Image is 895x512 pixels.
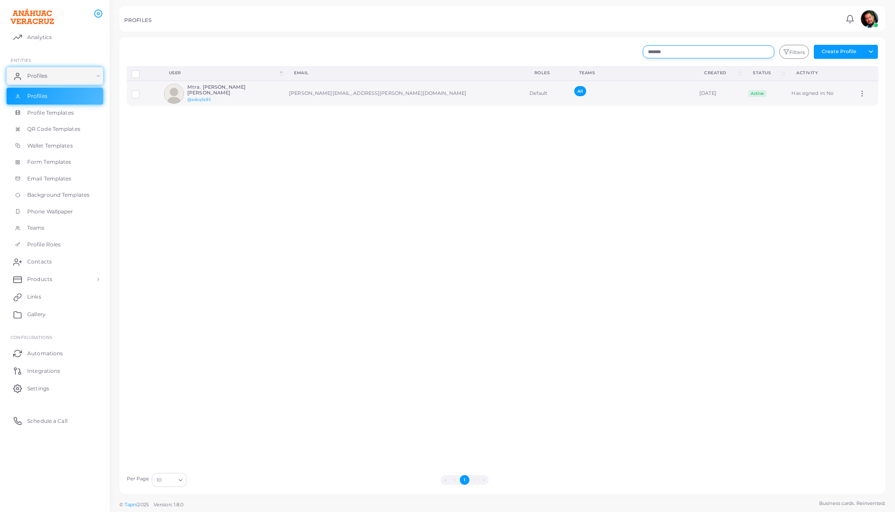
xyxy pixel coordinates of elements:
span: Wallet Templates [27,142,73,150]
div: Email [294,70,515,76]
span: Teams [27,224,45,232]
td: [PERSON_NAME][EMAIL_ADDRESS][PERSON_NAME][DOMAIN_NAME] [284,81,524,106]
span: 10 [157,476,161,485]
div: Roles [534,70,560,76]
th: Action [853,66,878,81]
button: Create Profile [814,45,864,59]
span: Profile Roles [27,241,61,249]
span: Profiles [27,72,47,80]
span: Active [748,90,766,97]
a: @xdcqfa93 [187,97,211,102]
a: Products [7,270,103,288]
a: Teams [7,220,103,236]
span: All [574,86,586,96]
h6: Mtra. [PERSON_NAME] [PERSON_NAME] [187,84,252,96]
a: Schedule a Call [7,412,103,429]
a: Tapni [125,501,138,508]
span: Integrations [27,367,60,375]
span: © [119,501,183,508]
span: QR Code Templates [27,125,80,133]
th: Row-selection [127,66,159,81]
img: avatar [164,84,184,104]
button: Filters [779,45,809,59]
a: Profile Templates [7,105,103,121]
div: activity [796,70,844,76]
a: Profiles [7,88,103,105]
span: Contacts [27,258,52,266]
span: Phone Wallpaper [27,208,73,216]
span: Profile Templates [27,109,74,117]
a: Analytics [7,28,103,46]
a: Contacts [7,253,103,270]
div: Teams [579,70,685,76]
img: avatar [861,10,878,28]
span: Settings [27,385,49,393]
a: Form Templates [7,154,103,170]
h5: PROFILES [124,17,151,23]
span: ENTITIES [11,58,31,63]
button: Go to page 1 [460,475,469,485]
a: Integrations [7,362,103,379]
a: Profiles [7,67,103,85]
a: Wallet Templates [7,137,103,154]
span: Links [27,293,41,301]
div: Status [753,70,780,76]
span: Background Templates [27,191,89,199]
td: Default [525,81,569,106]
a: Automations [7,344,103,362]
td: [DATE] [695,81,743,106]
span: Configurations [11,335,52,340]
img: logo [8,8,57,25]
a: Background Templates [7,187,103,203]
span: Gallery [27,310,46,318]
span: Profiles [27,92,47,100]
span: Form Templates [27,158,72,166]
span: Has signed in: No [791,90,834,96]
span: Analytics [27,33,52,41]
a: Profile Roles [7,236,103,253]
div: User [169,70,278,76]
div: Created [704,70,737,76]
input: Search for option [162,475,175,485]
span: Schedule a Call [27,417,68,425]
span: Automations [27,350,63,357]
span: Version: 1.8.0 [154,501,184,508]
a: QR Code Templates [7,121,103,137]
span: 2025 [137,501,148,508]
span: Business cards. Reinvented. [819,500,885,507]
a: Settings [7,379,103,397]
a: Phone Wallpaper [7,203,103,220]
a: avatar [858,10,881,28]
span: Email Templates [27,175,72,183]
ul: Pagination [189,475,740,485]
a: Email Templates [7,170,103,187]
label: Per Page [127,476,150,483]
a: Gallery [7,306,103,323]
span: Products [27,275,52,283]
div: Search for option [152,473,187,487]
a: Links [7,288,103,306]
